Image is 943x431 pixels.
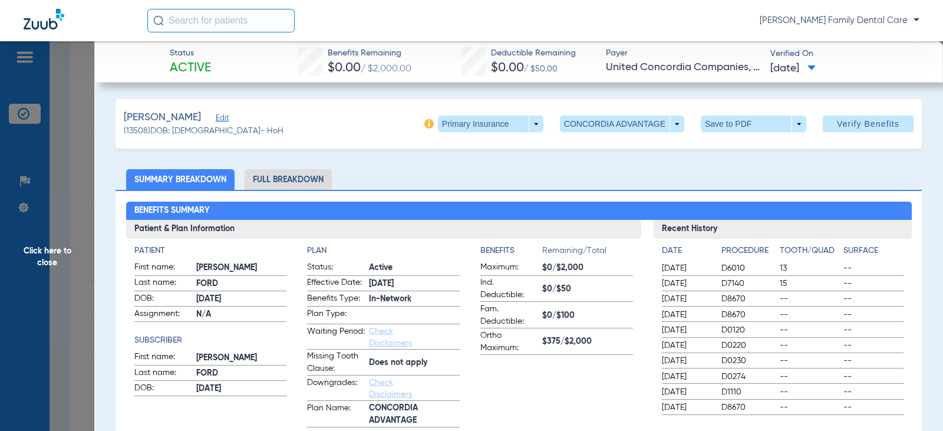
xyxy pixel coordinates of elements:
span: [PERSON_NAME] [196,262,287,274]
span: 13 [780,262,839,274]
span: [DATE] [662,371,711,383]
span: In-Network [369,293,460,305]
span: Verify Benefits [837,119,899,129]
span: -- [843,278,903,289]
span: Edit [216,114,226,125]
span: United Concordia Companies, Inc. [606,60,760,75]
span: First name: [134,261,192,275]
span: -- [780,371,839,383]
span: $0/$50 [542,283,633,295]
span: Benefits Type: [307,292,365,307]
span: Plan Type: [307,308,365,324]
span: -- [843,324,903,336]
h2: Benefits Summary [126,202,912,221]
span: / $2,000.00 [361,64,411,74]
span: D8670 [721,309,775,321]
span: Does not apply [369,357,460,369]
span: -- [780,324,839,336]
h4: Patient [134,245,287,257]
h4: Subscriber [134,334,287,347]
span: D0220 [721,340,775,351]
span: 15 [780,278,839,289]
button: Primary Insurance [438,116,543,132]
span: D8670 [721,293,775,305]
h4: Tooth/Quad [780,245,839,257]
span: [DATE] [770,61,816,76]
span: CONCORDIA ADVANTAGE [369,402,460,427]
span: -- [843,386,903,398]
span: -- [843,262,903,274]
span: Ortho Maximum: [480,330,538,354]
app-breakdown-title: Date [662,245,711,261]
span: Active [369,262,460,274]
span: D1110 [721,386,775,398]
span: Missing Tooth Clause: [307,350,365,375]
span: [DATE] [662,262,711,274]
span: D0120 [721,324,775,336]
app-breakdown-title: Surface [843,245,903,261]
span: Ind. Deductible: [480,277,538,301]
span: FORD [196,367,287,380]
span: -- [780,355,839,367]
app-breakdown-title: Tooth/Quad [780,245,839,261]
input: Search for patients [147,9,295,32]
span: -- [843,293,903,305]
span: -- [843,402,903,413]
span: $0/$2,000 [542,262,633,274]
h4: Plan [307,245,460,257]
button: Save to PDF [701,116,806,132]
span: -- [780,340,839,351]
span: FORD [196,278,287,290]
span: [DATE] [196,383,287,395]
span: Active [170,60,211,77]
span: Last name: [134,277,192,291]
h3: Patient & Plan Information [126,220,642,239]
span: [PERSON_NAME] Family Dental Care [760,15,919,27]
span: D8670 [721,402,775,413]
span: $0/$100 [542,310,633,322]
span: $0.00 [491,62,524,74]
span: -- [843,371,903,383]
span: -- [843,309,903,321]
h4: Surface [843,245,903,257]
h4: Date [662,245,711,257]
span: Downgrades: [307,377,365,400]
span: Benefits Remaining [328,47,411,60]
button: CONCORDIA ADVANTAGE [560,116,684,132]
span: [DATE] [662,386,711,398]
span: D0274 [721,371,775,383]
span: Last name: [134,367,192,381]
a: Check Disclaimers [369,327,412,347]
span: Effective Date: [307,277,365,291]
span: Status [170,47,211,60]
h4: Benefits [480,245,542,257]
span: [DATE] [369,278,460,290]
span: Remaining/Total [542,245,633,261]
span: DOB: [134,292,192,307]
span: Deductible Remaining [491,47,576,60]
span: Verified On [770,48,924,60]
span: D7140 [721,278,775,289]
img: Search Icon [153,15,164,26]
span: Maximum: [480,261,538,275]
h4: Procedure [721,245,775,257]
span: Waiting Period: [307,325,365,349]
span: N/A [196,308,287,321]
span: Status: [307,261,365,275]
span: [DATE] [662,309,711,321]
a: Check Disclaimers [369,379,412,399]
span: [DATE] [196,293,287,305]
app-breakdown-title: Procedure [721,245,775,261]
span: $375/$2,000 [542,335,633,348]
app-breakdown-title: Benefits [480,245,542,261]
span: -- [780,309,839,321]
span: $0.00 [328,62,361,74]
span: [DATE] [662,355,711,367]
span: Assignment: [134,308,192,322]
li: Full Breakdown [245,169,332,190]
span: [PERSON_NAME] [196,352,287,364]
span: [DATE] [662,340,711,351]
span: [PERSON_NAME] [124,110,201,125]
